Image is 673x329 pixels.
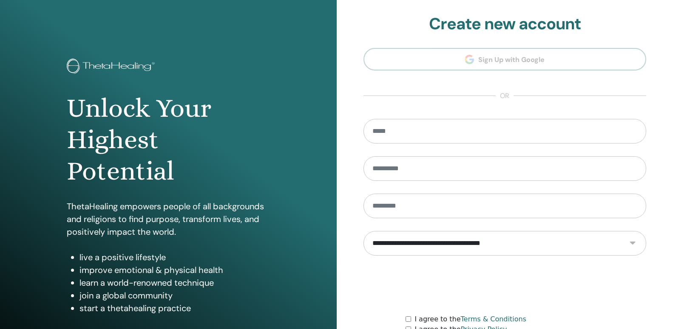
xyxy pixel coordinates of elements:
[363,14,647,34] h2: Create new account
[80,302,270,315] li: start a thetahealing practice
[80,276,270,289] li: learn a world-renowned technique
[80,251,270,264] li: live a positive lifestyle
[440,268,569,301] iframe: reCAPTCHA
[67,200,270,238] p: ThetaHealing empowers people of all backgrounds and religions to find purpose, transform lives, a...
[496,91,514,101] span: or
[67,93,270,187] h1: Unlock Your Highest Potential
[460,315,526,323] a: Terms & Conditions
[415,314,526,324] label: I agree to the
[80,289,270,302] li: join a global community
[80,264,270,276] li: improve emotional & physical health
